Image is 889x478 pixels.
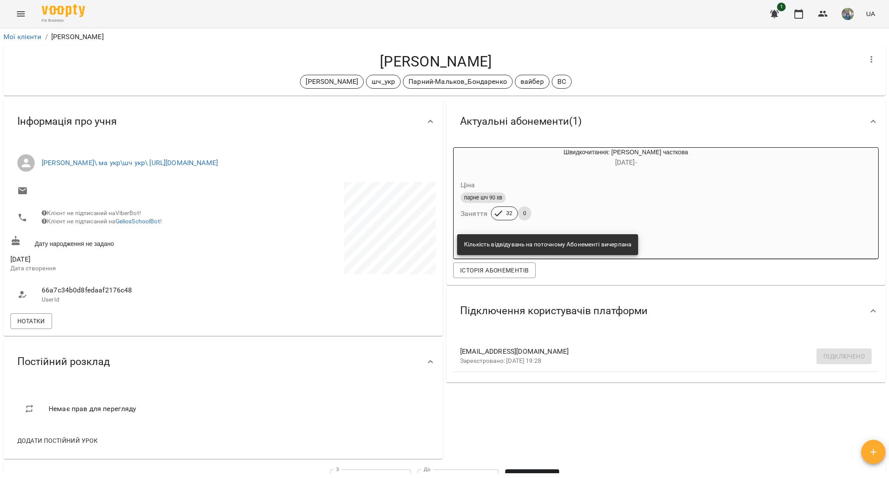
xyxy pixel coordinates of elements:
p: UserId [42,295,214,304]
span: [EMAIL_ADDRESS][DOMAIN_NAME] [460,346,858,357]
div: вайбер [515,75,550,89]
div: Кількість відвідувань на поточному Абонементі вичерпана [464,237,631,252]
div: Парний-Мальков_Бондаренко [403,75,513,89]
p: Парний-Мальков_Бондаренко [408,76,507,87]
div: [PERSON_NAME] [300,75,364,89]
nav: breadcrumb [3,32,886,42]
a: Мої клієнти [3,33,42,41]
span: парне шч 90 хв [461,194,506,202]
div: Підключення користувачів платформи [446,289,886,333]
button: Історія абонементів [453,262,536,278]
div: Швидкочитання: Парні часткова [454,148,495,169]
div: ВС [552,75,572,89]
button: Швидкочитання: [PERSON_NAME] часткова[DATE]- Цінапарне шч 90 хвЗаняття320 [454,148,756,231]
div: Швидкочитання: [PERSON_NAME] часткова [495,148,756,169]
div: Дату народження не задано [9,234,223,250]
span: [DATE] [10,254,221,265]
button: UA [863,6,879,22]
span: 32 [501,209,517,217]
span: UA [866,9,875,18]
img: de1e453bb906a7b44fa35c1e57b3518e.jpg [842,8,854,20]
span: Клієнт не підписаний на ! [42,218,162,225]
p: [PERSON_NAME] [51,32,104,42]
span: Додати постійний урок [17,435,98,446]
p: Зареєстровано: [DATE] 19:28 [460,357,858,365]
span: Актуальні абонементи ( 1 ) [460,115,582,128]
h6: Заняття [461,208,487,220]
span: [DATE] - [615,158,637,166]
span: Нотатки [17,316,45,326]
button: Нотатки [10,313,52,329]
div: Актуальні абонементи(1) [446,99,886,144]
img: Voopty Logo [42,4,85,17]
span: Постійний розклад [17,355,110,368]
span: Підключення користувачів платформи [460,304,648,318]
div: Інформація про учня [3,99,443,144]
p: вайбер [520,76,544,87]
p: шч_укр [372,76,395,87]
li: / [45,32,48,42]
p: Дата створення [10,264,221,273]
p: [PERSON_NAME] [306,76,358,87]
span: 1 [777,3,786,11]
span: Інформація про учня [17,115,117,128]
a: GeliosSchoolBot [115,218,160,225]
div: шч_укр [366,75,401,89]
span: Клієнт не підписаний на ViberBot! [42,209,141,216]
button: Menu [10,3,31,24]
span: Історія абонементів [460,265,529,276]
span: For Business [42,18,85,23]
span: 0 [518,209,531,217]
div: Постійний розклад [3,339,443,384]
p: ВС [557,76,566,87]
h4: [PERSON_NAME] [10,53,861,70]
span: Немає прав для перегляду [49,404,136,414]
button: Додати постійний урок [14,433,101,448]
span: 66a7c34b0d8fedaaf2176c48 [42,285,214,295]
h6: Ціна [461,179,475,191]
a: [PERSON_NAME]\ ма укр\шч укр\ [URL][DOMAIN_NAME] [42,159,218,167]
